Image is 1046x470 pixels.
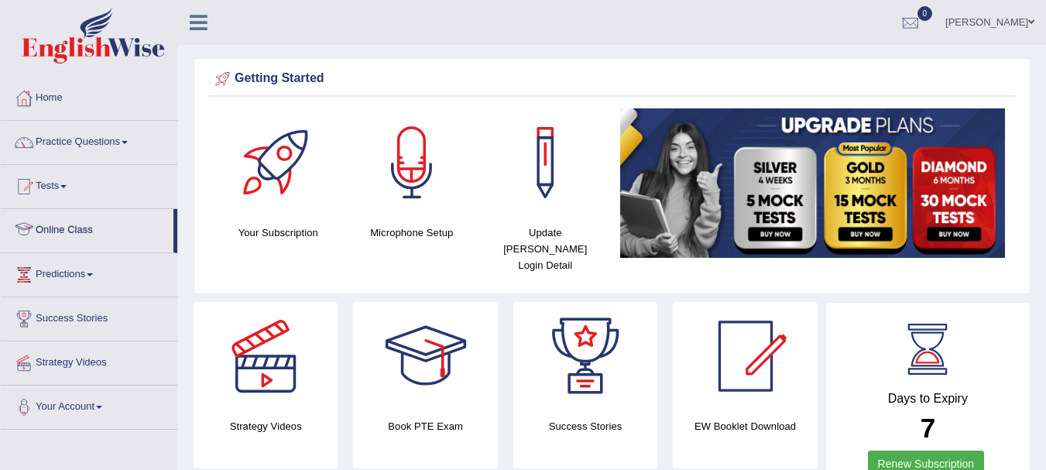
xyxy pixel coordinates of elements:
[673,418,817,434] h4: EW Booklet Download
[1,341,177,380] a: Strategy Videos
[1,386,177,424] a: Your Account
[1,209,173,248] a: Online Class
[1,165,177,204] a: Tests
[1,297,177,336] a: Success Stories
[513,418,657,434] h4: Success Stories
[211,67,1013,91] div: Getting Started
[486,225,605,273] h4: Update [PERSON_NAME] Login Detail
[194,418,338,434] h4: Strategy Videos
[917,6,933,21] span: 0
[1,121,177,160] a: Practice Questions
[620,108,1006,258] img: small5.jpg
[353,418,497,434] h4: Book PTE Exam
[219,225,338,241] h4: Your Subscription
[1,77,177,115] a: Home
[1,253,177,292] a: Predictions
[353,225,472,241] h4: Microphone Setup
[843,392,1013,406] h4: Days to Expiry
[921,413,935,443] b: 7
